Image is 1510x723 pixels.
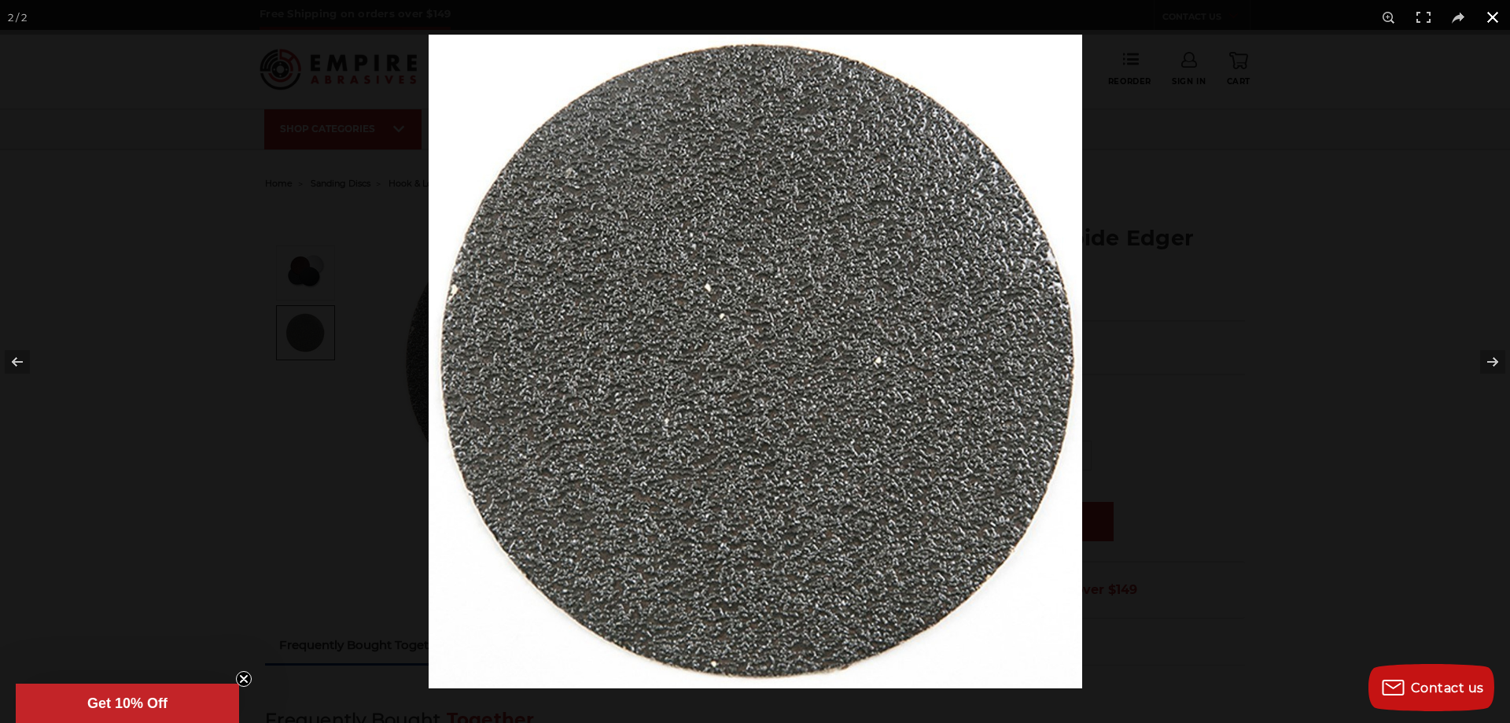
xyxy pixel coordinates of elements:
button: Contact us [1368,664,1494,711]
span: Get 10% Off [87,695,168,711]
span: Contact us [1411,681,1484,695]
button: Close teaser [236,671,252,687]
button: Next (arrow right) [1455,323,1510,401]
div: Get 10% OffClose teaser [16,684,239,723]
img: Silicon_Carbide_Hook_and_Loop_6-8inch_36_Grit__55979.1570197403.jpg [429,35,1082,688]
